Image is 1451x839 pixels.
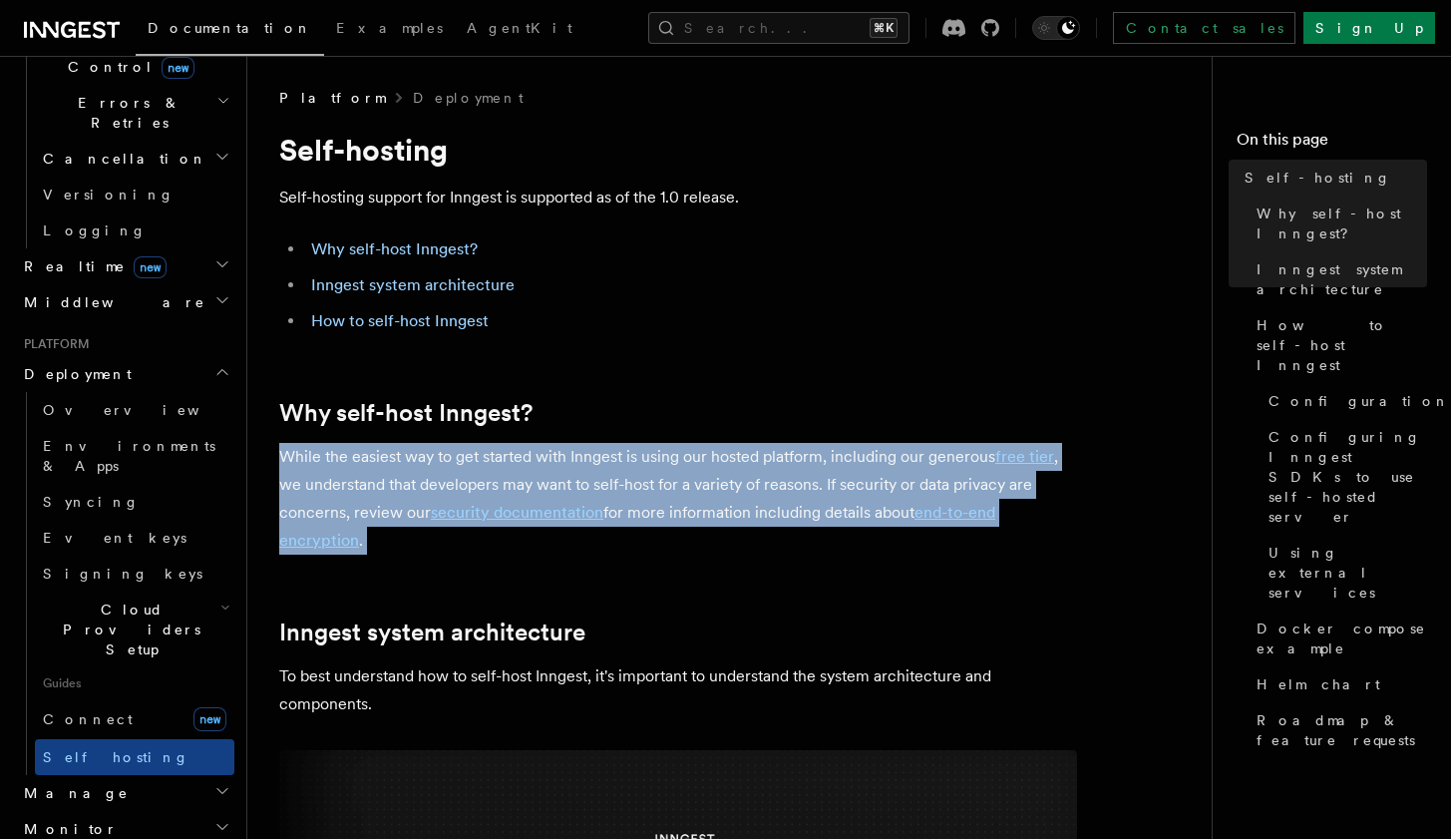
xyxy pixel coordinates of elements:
[16,392,234,775] div: Deployment
[1257,710,1427,750] span: Roadmap & feature requests
[193,707,226,731] span: new
[1257,204,1427,243] span: Why self-host Inngest?
[43,402,248,418] span: Overview
[1249,251,1427,307] a: Inngest system architecture
[1237,128,1427,160] h4: On this page
[43,530,186,546] span: Event keys
[35,428,234,484] a: Environments & Apps
[148,20,312,36] span: Documentation
[16,819,118,839] span: Monitor
[1249,307,1427,383] a: How to self-host Inngest
[35,37,219,77] span: Flow Control
[648,12,909,44] button: Search...⌘K
[16,256,167,276] span: Realtime
[1261,419,1427,535] a: Configuring Inngest SDKs to use self-hosted server
[43,494,140,510] span: Syncing
[995,447,1054,466] a: free tier
[311,239,478,258] a: Why self-host Inngest?
[467,20,572,36] span: AgentKit
[1257,619,1427,658] span: Docker compose example
[16,356,234,392] button: Deployment
[43,187,175,203] span: Versioning
[43,222,147,238] span: Logging
[35,556,234,592] a: Signing keys
[279,399,533,427] a: Why self-host Inngest?
[16,364,132,384] span: Deployment
[43,438,215,474] span: Environments & Apps
[1249,196,1427,251] a: Why self-host Inngest?
[35,667,234,699] span: Guides
[35,484,234,520] a: Syncing
[279,662,1077,718] p: To best understand how to self-host Inngest, it's important to understand the system architecture...
[1113,12,1295,44] a: Contact sales
[16,336,90,352] span: Platform
[279,184,1077,211] p: Self-hosting support for Inngest is supported as of the 1.0 release.
[35,592,234,667] button: Cloud Providers Setup
[43,711,133,727] span: Connect
[1269,543,1427,603] span: Using external services
[35,85,234,141] button: Errors & Retries
[35,141,234,177] button: Cancellation
[324,6,455,54] a: Examples
[16,783,129,803] span: Manage
[1303,12,1435,44] a: Sign Up
[1269,391,1450,411] span: Configuration
[311,311,489,330] a: How to self-host Inngest
[1249,702,1427,758] a: Roadmap & feature requests
[136,6,324,56] a: Documentation
[16,292,205,312] span: Middleware
[1249,666,1427,702] a: Helm chart
[35,149,207,169] span: Cancellation
[35,212,234,248] a: Logging
[35,520,234,556] a: Event keys
[336,20,443,36] span: Examples
[16,284,234,320] button: Middleware
[1257,315,1427,375] span: How to self-host Inngest
[870,18,898,38] kbd: ⌘K
[1257,674,1380,694] span: Helm chart
[16,775,234,811] button: Manage
[311,275,515,294] a: Inngest system architecture
[279,619,585,646] a: Inngest system architecture
[413,88,524,108] a: Deployment
[455,6,584,54] a: AgentKit
[35,739,234,775] a: Self hosting
[35,392,234,428] a: Overview
[279,443,1077,555] p: While the easiest way to get started with Inngest is using our hosted platform, including our gen...
[1257,259,1427,299] span: Inngest system architecture
[1269,427,1427,527] span: Configuring Inngest SDKs to use self-hosted server
[162,57,194,79] span: new
[431,503,603,522] a: security documentation
[35,29,234,85] button: Flow Controlnew
[1032,16,1080,40] button: Toggle dark mode
[279,88,385,108] span: Platform
[43,749,189,765] span: Self hosting
[279,132,1077,168] h1: Self-hosting
[134,256,167,278] span: new
[16,248,234,284] button: Realtimenew
[43,566,202,582] span: Signing keys
[1261,535,1427,611] a: Using external services
[35,699,234,739] a: Connectnew
[1245,168,1391,188] span: Self-hosting
[1237,160,1427,196] a: Self-hosting
[35,93,216,133] span: Errors & Retries
[1261,383,1427,419] a: Configuration
[1249,611,1427,666] a: Docker compose example
[35,177,234,212] a: Versioning
[35,600,220,659] span: Cloud Providers Setup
